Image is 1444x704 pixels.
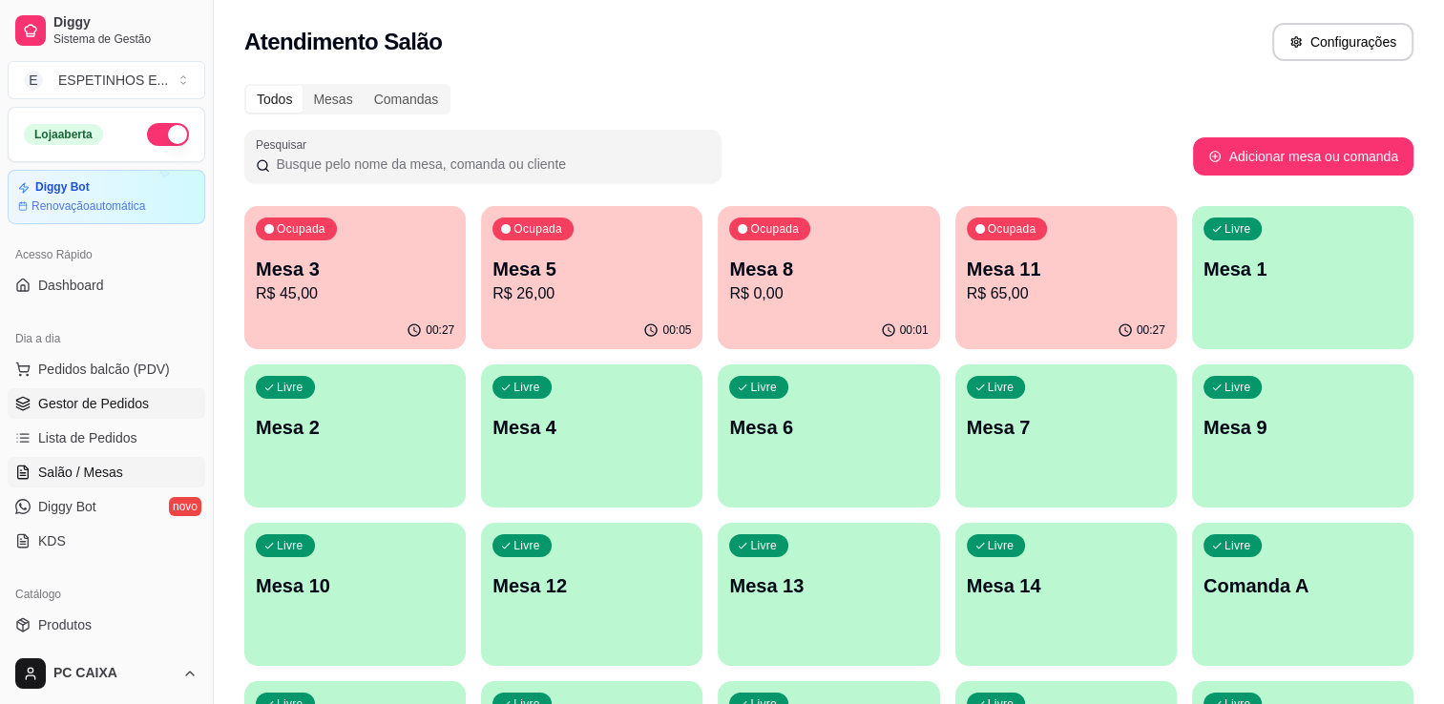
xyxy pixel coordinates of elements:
span: Dashboard [38,276,104,295]
button: OcupadaMesa 3R$ 45,0000:27 [244,206,466,349]
a: Produtos [8,610,205,640]
button: Select a team [8,61,205,99]
p: R$ 65,00 [967,282,1165,305]
button: Adicionar mesa ou comanda [1193,137,1413,176]
span: Gestor de Pedidos [38,394,149,413]
p: R$ 26,00 [492,282,691,305]
article: Renovação automática [31,198,145,214]
p: 00:01 [900,322,929,338]
p: Mesa 11 [967,256,1165,282]
p: Livre [988,380,1015,395]
button: OcupadaMesa 11R$ 65,0000:27 [955,206,1177,349]
p: Mesa 8 [729,256,928,282]
p: Mesa 2 [256,414,454,441]
p: Mesa 12 [492,572,691,599]
div: Mesas [303,86,363,113]
button: LivreMesa 4 [481,364,702,507]
p: Livre [277,538,303,553]
label: Pesquisar [256,136,313,153]
span: PC CAIXA [53,665,175,682]
p: Ocupada [277,221,325,237]
div: ESPETINHOS E ... [58,71,168,90]
p: Ocupada [513,221,562,237]
p: Mesa 14 [967,572,1165,599]
button: LivreMesa 7 [955,364,1177,507]
a: Diggy Botnovo [8,491,205,522]
a: Dashboard [8,270,205,300]
div: Comandas [364,86,450,113]
p: Livre [750,538,777,553]
div: Acesso Rápido [8,239,205,270]
p: 00:05 [662,322,691,338]
button: Pedidos balcão (PDV) [8,354,205,384]
div: Dia a dia [8,323,205,354]
a: Lista de Pedidos [8,423,205,453]
div: Loja aberta [24,124,103,145]
button: LivreMesa 13 [718,523,939,666]
p: Livre [277,380,303,395]
a: Diggy BotRenovaçãoautomática [8,170,205,224]
p: Mesa 13 [729,572,928,599]
button: OcupadaMesa 5R$ 26,0000:05 [481,206,702,349]
p: Ocupada [988,221,1036,237]
button: LivreMesa 14 [955,523,1177,666]
p: Mesa 1 [1203,256,1402,282]
p: Ocupada [750,221,799,237]
p: Mesa 4 [492,414,691,441]
p: Livre [513,380,540,395]
span: Diggy Bot [38,497,96,516]
span: Lista de Pedidos [38,428,137,447]
button: LivreMesa 12 [481,523,702,666]
p: Livre [1224,538,1251,553]
a: Gestor de Pedidos [8,388,205,419]
p: Mesa 9 [1203,414,1402,441]
p: 00:27 [1137,322,1165,338]
div: Todos [246,86,303,113]
a: KDS [8,526,205,556]
div: Catálogo [8,579,205,610]
p: Mesa 7 [967,414,1165,441]
button: LivreMesa 1 [1192,206,1413,349]
p: Mesa 3 [256,256,454,282]
p: Mesa 6 [729,414,928,441]
button: LivreMesa 2 [244,364,466,507]
button: PC CAIXA [8,651,205,696]
button: LivreMesa 9 [1192,364,1413,507]
a: Salão / Mesas [8,457,205,487]
span: Sistema de Gestão [53,31,198,47]
span: E [24,71,43,90]
span: Produtos [38,615,92,634]
p: Mesa 5 [492,256,691,282]
input: Pesquisar [270,155,710,174]
article: Diggy Bot [35,180,90,195]
p: Mesa 10 [256,572,454,599]
span: Pedidos balcão (PDV) [38,360,170,379]
h2: Atendimento Salão [244,27,442,57]
p: Livre [750,380,777,395]
p: Livre [1224,380,1251,395]
p: Livre [1224,221,1251,237]
span: KDS [38,531,66,550]
span: Salão / Mesas [38,463,123,482]
p: R$ 45,00 [256,282,454,305]
p: Livre [988,538,1015,553]
button: OcupadaMesa 8R$ 0,0000:01 [718,206,939,349]
p: Comanda A [1203,572,1402,599]
p: R$ 0,00 [729,282,928,305]
button: LivreMesa 10 [244,523,466,666]
button: LivreMesa 6 [718,364,939,507]
a: DiggySistema de Gestão [8,8,205,53]
span: Diggy [53,14,198,31]
p: Livre [513,538,540,553]
button: Configurações [1272,23,1413,61]
button: Alterar Status [147,123,189,146]
button: LivreComanda A [1192,523,1413,666]
p: 00:27 [426,322,454,338]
